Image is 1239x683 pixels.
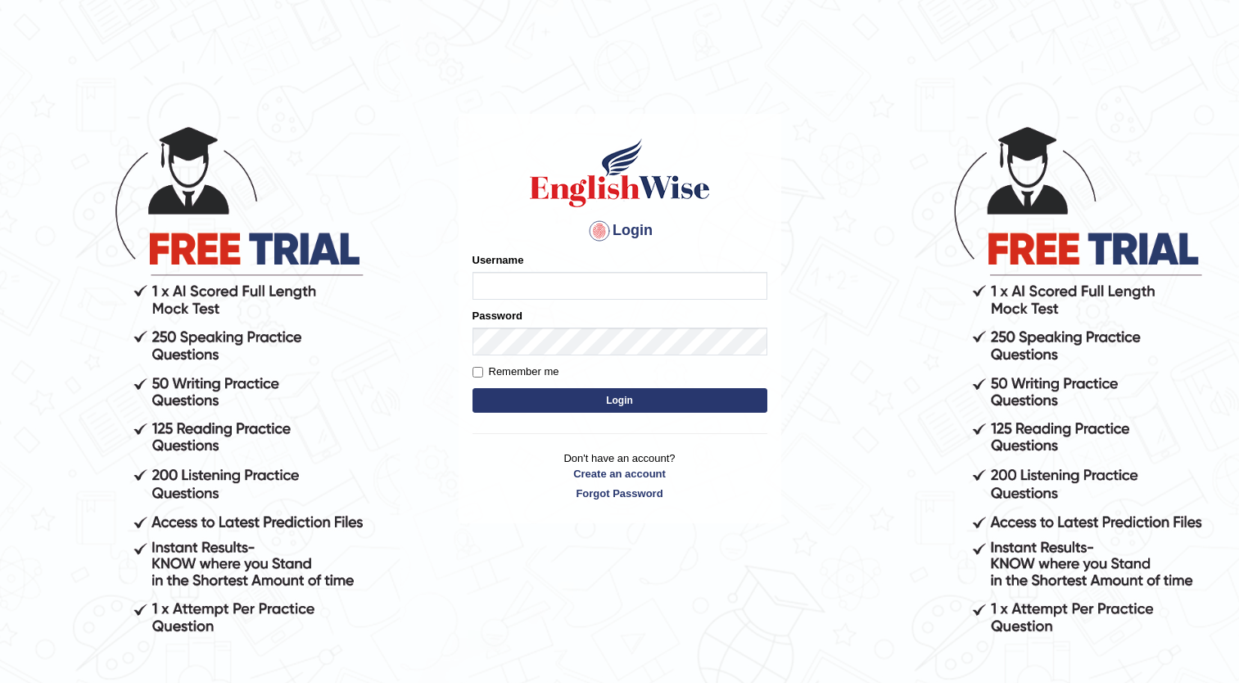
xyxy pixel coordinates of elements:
label: Password [473,308,522,323]
button: Login [473,388,767,413]
img: Logo of English Wise sign in for intelligent practice with AI [527,136,713,210]
input: Remember me [473,367,483,378]
a: Create an account [473,466,767,482]
label: Username [473,252,524,268]
p: Don't have an account? [473,450,767,501]
label: Remember me [473,364,559,380]
a: Forgot Password [473,486,767,501]
h4: Login [473,218,767,244]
